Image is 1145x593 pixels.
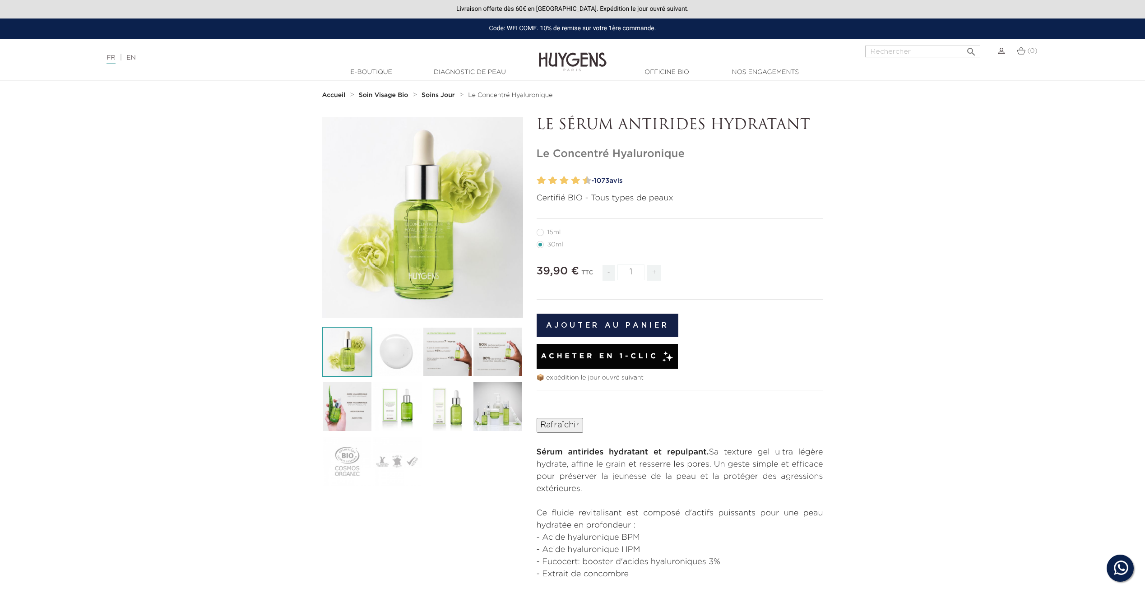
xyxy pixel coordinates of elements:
span: - [603,265,615,281]
input: Quantité [617,264,644,280]
img: Huygens [539,38,607,73]
a: FR [107,55,115,64]
li: - Acide hyaluronique HPM [537,544,823,556]
a: Soin Visage Bio [359,92,411,99]
input: Rafraîchir [537,418,583,433]
label: 30ml [537,241,574,248]
img: Le Concentré Hyaluronique [372,381,422,431]
img: Le Concentré Hyaluronique [322,327,372,377]
strong: Sérum antirides hydratant et repulpant. [537,448,709,456]
div: | [102,52,470,63]
a: Diagnostic de peau [425,68,515,77]
a: EN [126,55,135,61]
i:  [966,44,977,55]
a: Officine Bio [622,68,712,77]
li: - Fucocert: booster d'acides hyaluroniques 3% [537,556,823,568]
span: + [647,265,662,281]
a: Nos engagements [720,68,811,77]
p: 📦 expédition le jour ouvré suivant [537,373,823,383]
label: 4 [550,174,557,187]
button: Ajouter au panier [537,314,679,337]
li: - Extrait de concombre [537,568,823,580]
label: 2 [539,174,546,187]
label: 10 [584,174,591,187]
span: 39,90 € [537,266,579,277]
label: 9 [581,174,584,187]
label: 15ml [537,229,572,236]
label: 8 [573,174,580,187]
p: Ce fluide revitalisant est composé d'actifs puissants pour une peau hydratée en profondeur : [537,507,823,532]
a: E-Boutique [326,68,417,77]
span: 1073 [594,177,610,184]
label: 1 [535,174,538,187]
a: -1073avis [589,174,823,188]
input: Rechercher [865,46,980,57]
span: Le Concentré Hyaluronique [468,92,552,98]
label: 3 [547,174,550,187]
li: - Acide hyaluronique BPM [537,532,823,544]
strong: Soin Visage Bio [359,92,408,98]
p: Certifié BIO - Tous types de peaux [537,192,823,204]
h1: Le Concentré Hyaluronique [537,148,823,161]
p: LE SÉRUM ANTIRIDES HYDRATANT [537,117,823,134]
a: Soins Jour [422,92,457,99]
label: 6 [562,174,569,187]
button:  [963,43,979,55]
span: (0) [1028,48,1038,54]
label: 7 [569,174,572,187]
p: Sa texture gel ultra légère hydrate, affine le grain et resserre les pores. Un geste simple et ef... [537,446,823,495]
strong: Soins Jour [422,92,455,98]
a: Accueil [322,92,348,99]
div: TTC [581,263,593,287]
label: 5 [558,174,561,187]
strong: Accueil [322,92,346,98]
a: Le Concentré Hyaluronique [468,92,552,99]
